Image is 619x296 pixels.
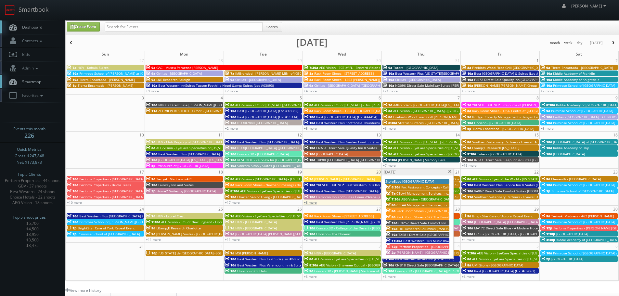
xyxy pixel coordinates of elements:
[78,232,140,236] span: Primrose School of [GEOGRAPHIC_DATA]
[541,189,550,193] span: 1p
[156,140,224,144] span: HGV - Club Regency of [GEOGRAPHIC_DATA]
[235,77,281,82] span: Cirillas - [GEOGRAPHIC_DATA]
[541,226,552,230] span: 12p
[304,89,317,93] a: +4 more
[574,39,585,47] button: day
[548,39,562,47] button: month
[156,226,201,230] span: L&amp;E Research Charlotte
[5,5,15,15] img: smartbook-logo.png
[225,126,238,131] a: +2 more
[237,115,298,119] span: Best [GEOGRAPHIC_DATA] (Loc #39114)
[541,146,552,150] span: 10a
[462,232,473,236] span: 10a
[304,126,317,131] a: +5 more
[304,158,315,162] span: 10a
[462,83,473,88] span: 10a
[79,195,144,199] span: Perform Properties - [GEOGRAPHIC_DATA]
[462,146,471,150] span: 9a
[541,126,554,131] a: +3 more
[237,152,289,156] span: Concept3D - [GEOGRAPHIC_DATA]
[316,152,348,156] span: [GEOGRAPHIC_DATA]
[304,83,313,88] span: 9a
[235,226,277,230] span: HGV - [GEOGRAPHIC_DATA]
[385,179,434,184] span: StoreEase [GEOGRAPHIC_DATA]
[235,71,326,76] span: iMBranded - [PERSON_NAME] MINI of [GEOGRAPHIC_DATA]
[146,232,155,236] span: 9a
[553,146,589,150] span: Kiddie Academy of Islip
[146,140,155,144] span: 7a
[551,65,613,70] span: Tierra Encantada - [GEOGRAPHIC_DATA]
[474,226,578,230] span: MA172 Direct Sale Blue - A Modern Hotel, Ascend Hotel Collection
[541,109,550,113] span: 9a
[386,185,400,189] span: 6:30a
[158,158,226,162] span: [GEOGRAPHIC_DATA] [US_STATE] [US_STATE]
[401,197,487,201] span: AEG Vision - [GEOGRAPHIC_DATA] - [GEOGRAPHIC_DATA]
[541,65,550,70] span: 9a
[316,158,392,162] span: TXP80 [GEOGRAPHIC_DATA] [GEOGRAPHIC_DATA]
[19,52,30,57] span: Bids
[386,203,395,207] span: 8a
[314,177,375,181] span: [PERSON_NAME] - [GEOGRAPHIC_DATA]
[462,115,471,119] span: 9a
[395,77,441,82] span: Cirillas - [GEOGRAPHIC_DATA]
[462,140,471,144] span: 8a
[304,109,313,113] span: 8a
[235,220,277,224] span: HGV - [GEOGRAPHIC_DATA]
[474,71,549,76] span: Best [GEOGRAPHIC_DATA] & Suites (Loc #37117)
[541,152,552,156] span: 10a
[146,183,157,187] span: 10a
[19,79,41,84] span: Smartmap
[156,146,317,150] span: AEG Vision - EyeCare Specialties of [US_STATE] - [PERSON_NAME] Eyecare Associates - [PERSON_NAME]
[395,83,477,88] span: ND096 Direct Sale MainStay Suites [PERSON_NAME]
[541,71,552,76] span: 10a
[146,226,155,230] span: 9a
[146,103,157,107] span: 10a
[462,177,471,181] span: 8a
[225,115,236,119] span: 10a
[79,177,144,181] span: Perform Properties - [GEOGRAPHIC_DATA]
[383,140,392,144] span: 7a
[67,77,78,82] span: 10a
[79,214,176,218] span: Best Western Plus [GEOGRAPHIC_DATA] & Suites (Loc #45093)
[225,103,234,107] span: 8a
[146,77,155,82] span: 9a
[396,203,491,207] span: CELA4 Management Services, Inc. - [PERSON_NAME] Genesis
[316,183,441,187] span: *RESCHEDULING* Best Western Plus Boulder [GEOGRAPHIC_DATA] (Loc #06179)
[551,177,601,181] span: Element6 - [GEOGRAPHIC_DATA]
[146,83,157,88] span: 10a
[393,140,552,144] span: AEG Vision - ECS of [US_STATE] - [PERSON_NAME] EyeCare - [GEOGRAPHIC_DATA] ([GEOGRAPHIC_DATA])
[462,226,473,230] span: 10a
[235,183,310,187] span: Rack Room Shoes - Newnan Crossings (No Rush)
[551,189,613,193] span: Primrose School of [GEOGRAPHIC_DATA]
[393,115,459,119] span: Firebirds Wood Fired Grill [PERSON_NAME]
[383,121,397,125] span: 8:30a
[472,65,545,70] span: Firebirds Wood Fired Grill [GEOGRAPHIC_DATA]
[67,65,76,70] span: 7a
[472,115,546,119] span: Bridge Property Management - Banyan Everton
[386,238,402,243] span: 11:30a
[472,214,533,218] span: BrightStar Care of Aurora Reveal Event
[462,214,471,218] span: 9a
[477,152,522,156] span: Tutera - [GEOGRAPHIC_DATA]
[383,146,392,150] span: 8a
[304,146,315,150] span: 10a
[225,200,240,205] a: +17 more
[396,209,474,213] span: Rack Room Shoes - [GEOGRAPHIC_DATA] (No Rush)
[386,221,397,225] span: 10a
[462,220,473,224] span: 10a
[472,140,596,144] span: Southern Veterinary Partners - Livewell Animal Urgent Care of [PERSON_NAME]
[541,220,552,224] span: 10a
[386,226,397,231] span: 10a
[397,250,476,255] span: [PERSON_NAME] - [GEOGRAPHIC_DATA] Apartments
[304,140,315,144] span: 10a
[67,22,100,32] a: Create Event
[304,177,313,181] span: 9a
[314,77,411,82] span: Rack Room Shoes - 1253 [PERSON_NAME][GEOGRAPHIC_DATA]
[146,177,155,181] span: 9a
[235,103,315,107] span: AEG Vision - ECS of [US_STATE][GEOGRAPHIC_DATA]
[316,189,399,193] span: Best Western Plus [GEOGRAPHIC_DATA] (Loc #11187)
[541,121,552,125] span: 10a
[225,177,234,181] span: 8a
[225,121,236,125] span: 10a
[67,189,78,193] span: 10a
